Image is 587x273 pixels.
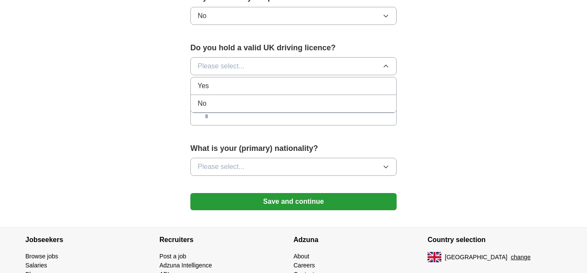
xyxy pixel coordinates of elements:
a: Post a job [159,253,186,260]
a: Adzuna Intelligence [159,262,212,269]
span: Please select... [198,61,245,71]
label: Do you hold a valid UK driving licence? [190,42,397,54]
a: Salaries [25,262,47,269]
h4: Country selection [428,228,562,252]
button: No [190,7,397,25]
span: [GEOGRAPHIC_DATA] [445,253,508,262]
button: Save and continue [190,193,397,210]
button: change [511,253,531,262]
button: Please select... [190,158,397,176]
a: Browse jobs [25,253,58,260]
img: UK flag [428,252,441,262]
a: Careers [293,262,315,269]
button: Please select... [190,57,397,75]
span: No [198,11,206,21]
span: No [198,98,206,109]
span: Please select... [198,162,245,172]
a: About [293,253,309,260]
label: What is your (primary) nationality? [190,143,397,154]
span: Yes [198,81,209,91]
